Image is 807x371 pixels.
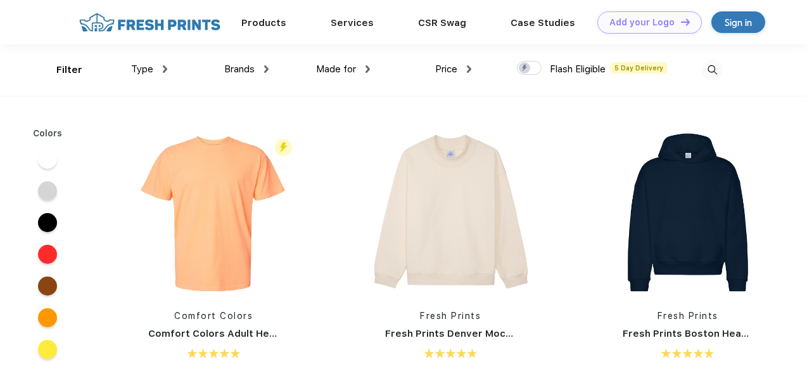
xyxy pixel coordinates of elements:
[658,311,718,321] a: Fresh Prints
[275,139,292,156] img: flash_active_toggle.svg
[366,128,535,297] img: func=resize&h=266
[385,328,660,339] a: Fresh Prints Denver Mock Neck Heavyweight Sweatshirt
[711,11,765,33] a: Sign in
[264,65,269,73] img: dropdown.png
[420,311,481,321] a: Fresh Prints
[550,63,606,75] span: Flash Eligible
[75,11,224,34] img: fo%20logo%202.webp
[56,63,82,77] div: Filter
[174,311,253,321] a: Comfort Colors
[23,127,72,140] div: Colors
[131,63,153,75] span: Type
[224,63,255,75] span: Brands
[241,17,286,29] a: Products
[365,65,370,73] img: dropdown.png
[604,128,772,297] img: func=resize&h=266
[435,63,457,75] span: Price
[702,60,723,81] img: desktop_search.svg
[609,17,675,28] div: Add your Logo
[163,65,167,73] img: dropdown.png
[148,328,355,339] a: Comfort Colors Adult Heavyweight T-Shirt
[129,128,298,297] img: func=resize&h=266
[725,15,752,30] div: Sign in
[316,63,356,75] span: Made for
[611,62,667,74] span: 5 Day Delivery
[467,65,471,73] img: dropdown.png
[681,18,690,25] img: DT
